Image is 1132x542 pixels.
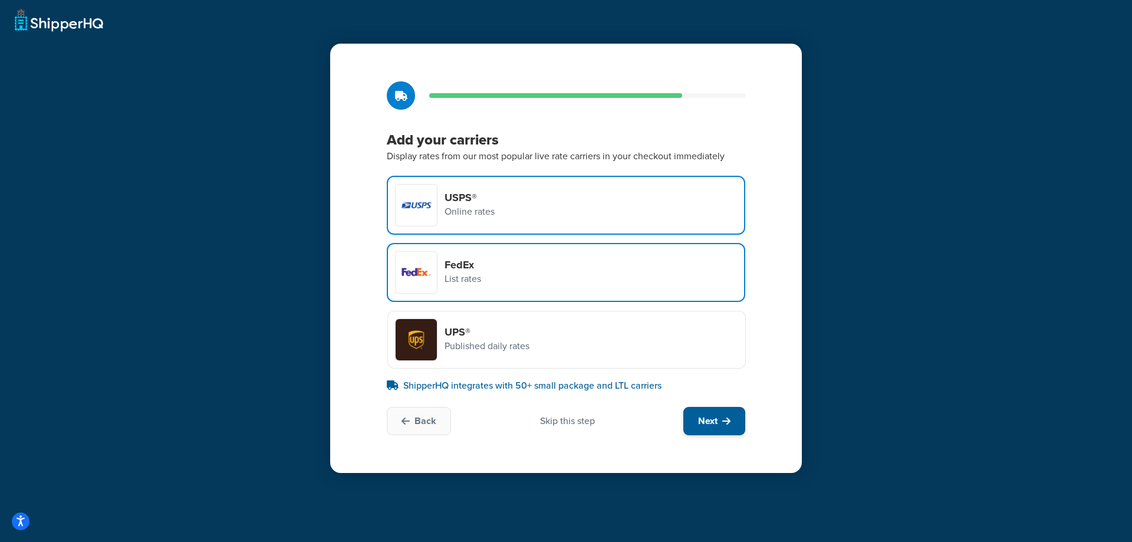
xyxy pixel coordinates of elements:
[698,415,718,428] span: Next
[683,407,745,435] button: Next
[540,415,595,428] div: Skip this step
[387,149,745,164] p: Display rates from our most popular live rate carriers in your checkout immediately
[445,258,481,271] h4: FedEx
[414,415,436,428] span: Back
[445,326,529,339] h4: UPS®
[387,131,745,149] h3: Add your carriers
[445,204,495,219] p: Online rates
[387,407,451,435] button: Back
[445,191,495,204] h4: USPS®
[445,271,481,287] p: List rates
[445,339,529,354] p: Published daily rates
[387,379,745,393] p: ShipperHQ integrates with 50+ small package and LTL carriers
